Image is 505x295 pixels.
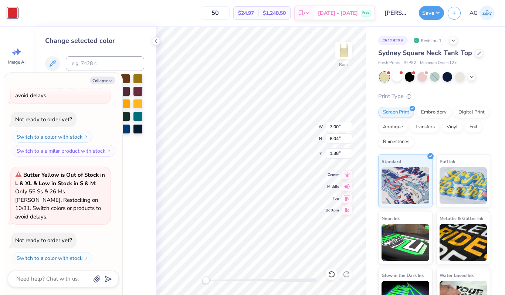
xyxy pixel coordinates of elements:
[263,9,286,17] span: $1,248.50
[15,237,72,244] div: Not ready to order yet?
[378,107,414,118] div: Screen Print
[440,167,487,204] img: Puff Ink
[382,157,401,165] span: Standard
[378,36,408,45] div: # 512823A
[465,122,482,133] div: Foil
[13,145,115,157] button: Switch to a similar product with stock
[339,61,349,68] div: Back
[90,77,115,84] button: Collapse
[454,107,489,118] div: Digital Print
[440,157,455,165] span: Puff Ink
[238,9,254,17] span: $24.97
[410,122,440,133] div: Transfers
[66,56,144,71] input: e.g. 7428 c
[107,149,111,153] img: Switch to a similar product with stock
[326,196,339,201] span: Top
[378,122,408,133] div: Applique
[404,60,416,66] span: # FP82
[378,136,414,147] div: Rhinestones
[15,116,72,123] div: Not ready to order yet?
[470,9,478,17] span: AG
[84,256,88,260] img: Switch to a color with stock
[442,122,462,133] div: Vinyl
[318,9,358,17] span: [DATE] - [DATE]
[201,6,230,20] input: – –
[8,59,26,65] span: Image AI
[382,224,429,261] img: Neon Ink
[15,171,105,187] strong: Butter Yellow is Out of Stock in L & XL & Low in Stock in S & M
[13,266,115,278] button: Switch to a similar product with stock
[378,60,400,66] span: Fresh Prints
[378,92,490,101] div: Print Type
[466,6,498,20] a: AG
[382,167,429,204] img: Standard
[15,171,105,220] span: : Only 55 Ss & 26 Ms [PERSON_NAME]. Restocking on 10/31. Switch colors or products to avoid delays.
[479,6,494,20] img: Ana Gonzalez
[362,10,369,16] span: Free
[379,6,415,20] input: Untitled Design
[411,36,445,45] div: Revision 1
[326,172,339,178] span: Center
[382,271,424,279] span: Glow in the Dark Ink
[84,135,88,139] img: Switch to a color with stock
[13,252,92,264] button: Switch to a color with stock
[440,271,474,279] span: Water based Ink
[45,36,144,46] div: Change selected color
[420,60,457,66] span: Minimum Order: 12 +
[440,224,487,261] img: Metallic & Glitter Ink
[326,207,339,213] span: Bottom
[440,214,483,222] span: Metallic & Glitter Ink
[326,184,339,190] span: Middle
[202,277,210,284] div: Accessibility label
[416,107,451,118] div: Embroidery
[378,48,472,57] span: Sydney Square Neck Tank Top
[13,131,92,143] button: Switch to a color with stock
[419,6,444,20] button: Save
[382,214,400,222] span: Neon Ink
[336,43,351,58] img: Back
